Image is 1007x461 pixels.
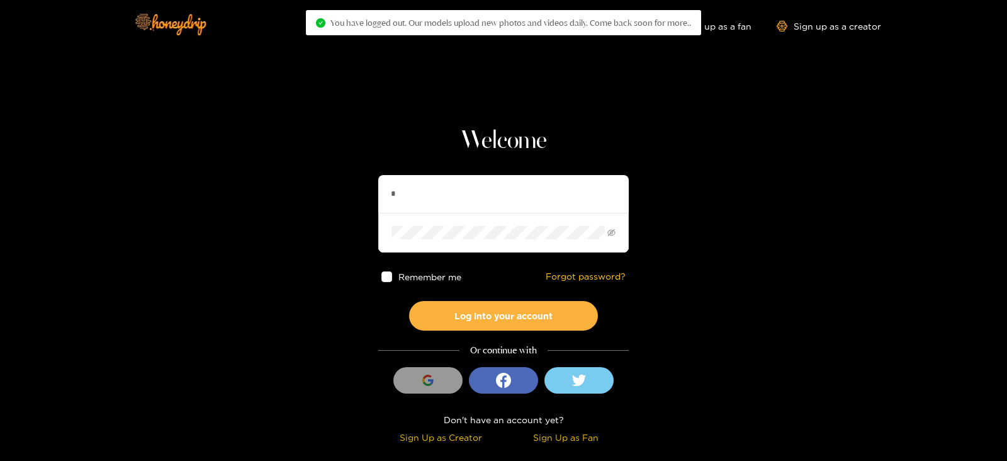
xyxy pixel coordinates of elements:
[546,271,626,282] a: Forgot password?
[378,413,629,427] div: Don't have an account yet?
[378,126,629,156] h1: Welcome
[507,430,626,445] div: Sign Up as Fan
[316,18,325,28] span: check-circle
[330,18,691,28] span: You have logged out. Our models upload new photos and videos daily. Come back soon for more..
[381,430,500,445] div: Sign Up as Creator
[665,21,751,31] a: Sign up as a fan
[777,21,881,31] a: Sign up as a creator
[398,272,461,282] span: Remember me
[607,229,616,237] span: eye-invisible
[378,343,629,358] div: Or continue with
[409,301,598,331] button: Log into your account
